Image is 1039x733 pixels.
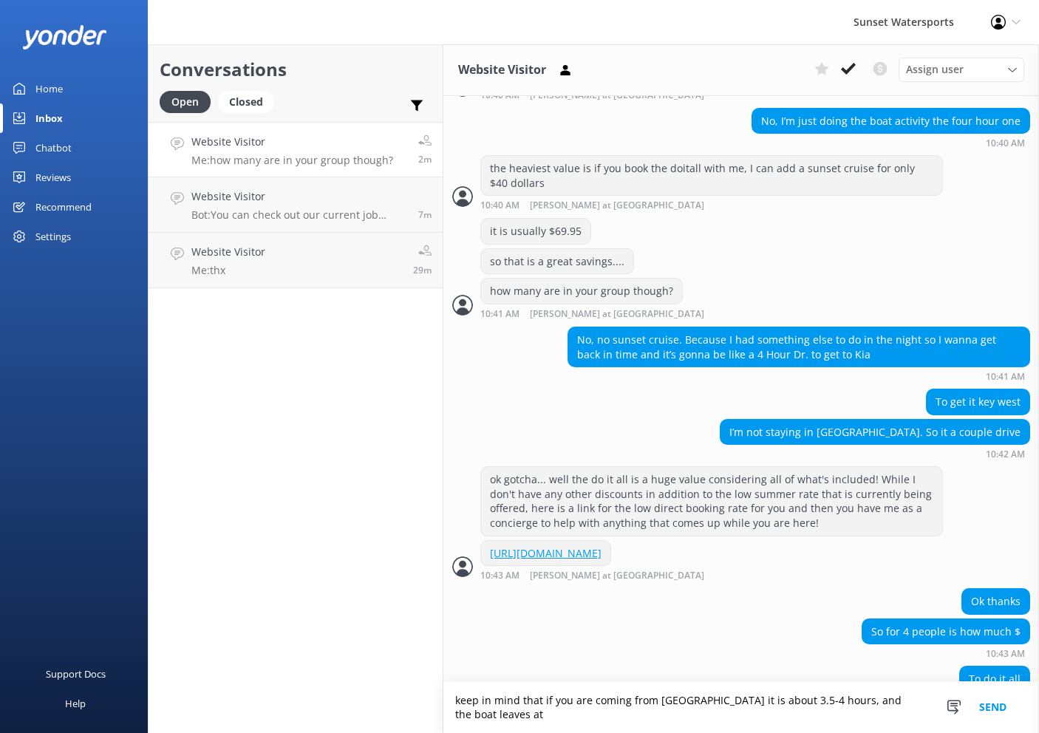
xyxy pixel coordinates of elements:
h4: Website Visitor [191,188,407,205]
strong: 10:42 AM [986,450,1025,459]
span: [PERSON_NAME] at [GEOGRAPHIC_DATA] [530,91,704,100]
h3: Website Visitor [458,61,546,80]
strong: 10:43 AM [480,571,519,581]
div: Home [35,74,63,103]
div: Oct 03 2025 09:40am (UTC -05:00) America/Cancun [752,137,1030,148]
div: Oct 03 2025 09:41am (UTC -05:00) America/Cancun [568,371,1030,381]
div: so that is a great savings.... [481,249,633,274]
a: Closed [218,93,282,109]
div: To get it key west [927,389,1029,415]
div: Oct 03 2025 09:43am (UTC -05:00) America/Cancun [480,570,752,581]
span: [PERSON_NAME] at [GEOGRAPHIC_DATA] [530,571,704,581]
strong: 10:43 AM [986,650,1025,658]
span: Oct 03 2025 09:36am (UTC -05:00) America/Cancun [418,208,432,221]
div: Recommend [35,192,92,222]
div: Oct 03 2025 09:40am (UTC -05:00) America/Cancun [480,200,943,211]
div: To do it all [960,666,1029,692]
a: Website VisitorBot:You can check out our current job openings and apply online at [URL][DOMAIN_NA... [149,177,443,233]
img: yonder-white-logo.png [22,25,107,50]
div: So for 4 people is how much $ [862,619,1029,644]
div: it is usually $69.95 [481,219,590,244]
p: Me: thx [191,264,265,277]
div: Support Docs [46,659,106,689]
p: Me: how many are in your group though? [191,154,393,167]
a: Website VisitorMe:how many are in your group though?2m [149,122,443,177]
strong: 10:40 AM [480,201,519,211]
div: I’m not staying in [GEOGRAPHIC_DATA]. So it a couple drive [721,420,1029,445]
div: the heaviest value is if you book the doitall with me, I can add a sunset cruise for only $40 dol... [481,156,942,195]
div: Oct 03 2025 09:42am (UTC -05:00) America/Cancun [720,449,1030,459]
span: Assign user [906,61,964,78]
strong: 10:40 AM [986,139,1025,148]
div: Closed [218,91,274,113]
div: Oct 03 2025 09:43am (UTC -05:00) America/Cancun [862,648,1030,658]
h4: Website Visitor [191,244,265,260]
div: Oct 03 2025 09:41am (UTC -05:00) America/Cancun [480,308,752,319]
span: [PERSON_NAME] at [GEOGRAPHIC_DATA] [530,310,704,319]
span: Oct 03 2025 09:14am (UTC -05:00) America/Cancun [413,264,432,276]
div: Help [65,689,86,718]
div: Settings [35,222,71,251]
span: [PERSON_NAME] at [GEOGRAPHIC_DATA] [530,201,704,211]
div: Open [160,91,211,113]
button: Send [965,682,1021,733]
a: Website VisitorMe:thx29m [149,233,443,288]
div: Inbox [35,103,63,133]
div: how many are in your group though? [481,279,682,304]
strong: 10:41 AM [480,310,519,319]
a: [URL][DOMAIN_NAME] [490,546,602,560]
div: Reviews [35,163,71,192]
div: Ok thanks [962,589,1029,614]
div: No, I’m just doing the boat activity the four hour one [752,109,1029,134]
p: Bot: You can check out our current job openings and apply online at [URL][DOMAIN_NAME]. [191,208,407,222]
span: Oct 03 2025 09:41am (UTC -05:00) America/Cancun [418,153,432,166]
strong: 10:40 AM [480,91,519,100]
h2: Conversations [160,55,432,83]
div: No, no sunset cruise. Because I had something else to do in the night so I wanna get back in time... [568,327,1029,366]
div: ok gotcha... well the do it all is a huge value considering all of what's included! While I don't... [481,467,942,535]
div: Assign User [899,58,1024,81]
div: Chatbot [35,133,72,163]
a: Open [160,93,218,109]
h4: Website Visitor [191,134,393,150]
strong: 10:41 AM [986,372,1025,381]
textarea: keep in mind that if you are coming from [GEOGRAPHIC_DATA] it is about 3.5-4 hours, and the boat ... [443,682,1039,733]
div: Oct 03 2025 09:40am (UTC -05:00) America/Cancun [480,89,884,100]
